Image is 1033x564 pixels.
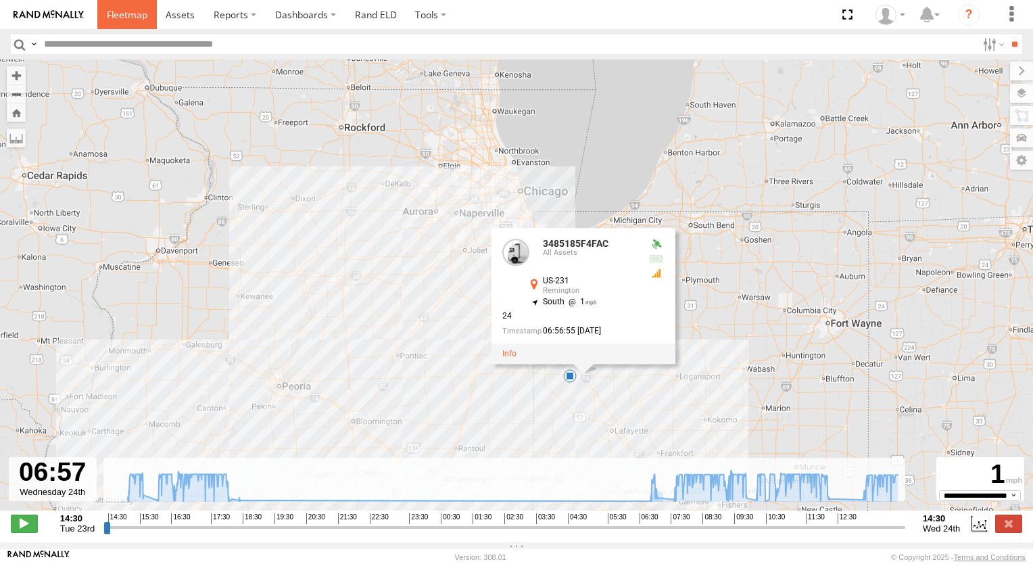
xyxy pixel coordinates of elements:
[568,513,587,524] span: 04:30
[923,513,960,523] strong: 14:30
[608,513,627,524] span: 05:30
[274,513,293,524] span: 19:30
[306,513,325,524] span: 20:30
[140,513,159,524] span: 15:30
[11,515,38,532] label: Play/Stop
[1010,151,1033,170] label: Map Settings
[958,4,980,26] i: ?
[640,513,658,524] span: 06:30
[978,34,1007,54] label: Search Filter Options
[648,239,665,250] div: Valid GPS Fix
[28,34,39,54] label: Search Query
[7,550,70,564] a: Visit our Website
[648,268,665,279] div: GSM Signal = 2
[338,513,357,524] span: 21:30
[409,513,428,524] span: 23:30
[502,349,516,358] a: View Asset Details
[543,277,638,285] div: US-231
[370,513,389,524] span: 22:30
[7,103,26,122] button: Zoom Home
[995,515,1022,532] label: Close
[7,85,26,103] button: Zoom out
[60,513,95,523] strong: 14:30
[671,513,690,524] span: 07:30
[502,327,638,335] div: Date/time of location update
[838,513,857,524] span: 12:30
[7,66,26,85] button: Zoom in
[455,553,506,561] div: Version: 308.01
[536,513,555,524] span: 03:30
[502,312,638,321] div: 24
[60,523,95,534] span: Tue 23rd Sep 2025
[954,553,1026,561] a: Terms and Conditions
[441,513,460,524] span: 00:30
[211,513,230,524] span: 17:30
[543,238,608,249] a: 3485185F4FAC
[543,298,564,307] span: South
[14,10,84,20] img: rand-logo.svg
[543,287,638,296] div: Remington
[243,513,262,524] span: 18:30
[923,523,960,534] span: Wed 24th Sep 2025
[871,5,910,25] div: Cole Grenlund
[702,513,721,524] span: 08:30
[806,513,825,524] span: 11:30
[473,513,491,524] span: 01:30
[648,254,665,264] div: No battery health information received from this device.
[891,553,1026,561] div: © Copyright 2025 -
[734,513,753,524] span: 09:30
[766,513,785,524] span: 10:30
[938,459,1022,490] div: 1
[502,239,529,266] a: View Asset Details
[564,298,597,307] span: 1
[543,250,638,258] div: All Assets
[108,513,127,524] span: 14:30
[504,513,523,524] span: 02:30
[7,128,26,147] label: Measure
[171,513,190,524] span: 16:30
